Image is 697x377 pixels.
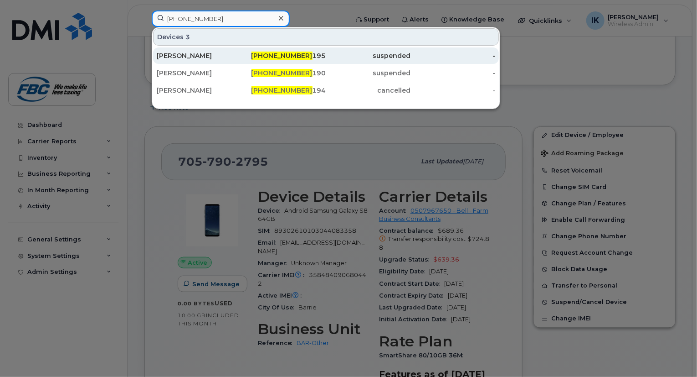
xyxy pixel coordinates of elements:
[326,68,411,78] div: suspended
[241,51,326,60] div: 195
[251,86,313,94] span: [PHONE_NUMBER]
[185,32,190,42] span: 3
[410,86,495,95] div: -
[326,86,411,95] div: cancelled
[153,82,499,99] a: [PERSON_NAME][PHONE_NUMBER]194cancelled-
[410,68,495,78] div: -
[410,51,495,60] div: -
[241,86,326,95] div: 194
[157,86,241,95] div: [PERSON_NAME]
[153,65,499,81] a: [PERSON_NAME][PHONE_NUMBER]190suspended-
[251,52,313,60] span: [PHONE_NUMBER]
[152,10,290,27] input: Find something...
[251,69,313,77] span: [PHONE_NUMBER]
[241,68,326,78] div: 190
[157,68,241,78] div: [PERSON_NAME]
[153,47,499,64] a: [PERSON_NAME][PHONE_NUMBER]195suspended-
[326,51,411,60] div: suspended
[153,28,499,46] div: Devices
[157,51,241,60] div: [PERSON_NAME]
